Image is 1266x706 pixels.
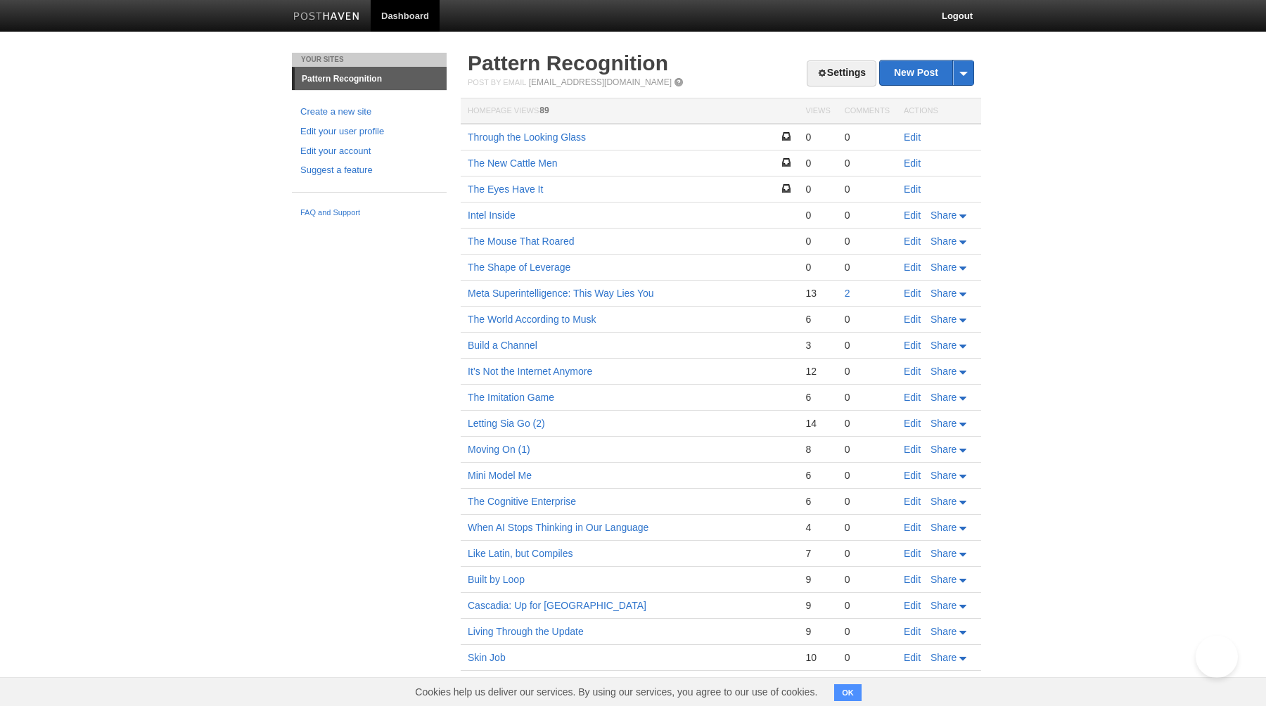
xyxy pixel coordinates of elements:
[904,236,921,247] a: Edit
[468,262,570,273] a: The Shape of Leverage
[468,652,506,663] a: Skin Job
[904,418,921,429] a: Edit
[904,496,921,507] a: Edit
[805,183,830,195] div: 0
[845,261,890,274] div: 0
[904,652,921,663] a: Edit
[805,261,830,274] div: 0
[904,600,921,611] a: Edit
[845,157,890,169] div: 0
[468,288,654,299] a: Meta Superintelligence: This Way Lies You
[468,626,584,637] a: Living Through the Update
[805,495,830,508] div: 6
[931,392,957,403] span: Share
[904,314,921,325] a: Edit
[845,339,890,352] div: 0
[845,365,890,378] div: 0
[845,469,890,482] div: 0
[468,184,543,195] a: The Eyes Have It
[931,262,957,273] span: Share
[845,209,890,222] div: 0
[805,443,830,456] div: 8
[931,210,957,221] span: Share
[1196,636,1238,678] iframe: Help Scout Beacon - Open
[904,184,921,195] a: Edit
[845,651,890,664] div: 0
[904,158,921,169] a: Edit
[845,235,890,248] div: 0
[931,626,957,637] span: Share
[904,548,921,559] a: Edit
[845,288,850,299] a: 2
[904,626,921,637] a: Edit
[529,77,672,87] a: [EMAIL_ADDRESS][DOMAIN_NAME]
[468,158,558,169] a: The New Cattle Men
[845,625,890,638] div: 0
[845,521,890,534] div: 0
[539,105,549,115] span: 89
[798,98,837,124] th: Views
[904,340,921,351] a: Edit
[805,365,830,378] div: 12
[904,210,921,221] a: Edit
[931,496,957,507] span: Share
[300,124,438,139] a: Edit your user profile
[931,652,957,663] span: Share
[805,625,830,638] div: 9
[845,313,890,326] div: 0
[468,522,648,533] a: When AI Stops Thinking in Our Language
[931,366,957,377] span: Share
[468,51,668,75] a: Pattern Recognition
[468,366,592,377] a: It’s Not the Internet Anymore
[468,340,537,351] a: Build a Channel
[845,573,890,586] div: 0
[805,521,830,534] div: 4
[805,339,830,352] div: 3
[897,98,981,124] th: Actions
[838,98,897,124] th: Comments
[300,144,438,159] a: Edit your account
[300,163,438,178] a: Suggest a feature
[845,417,890,430] div: 0
[805,157,830,169] div: 0
[904,288,921,299] a: Edit
[805,235,830,248] div: 0
[904,522,921,533] a: Edit
[805,287,830,300] div: 13
[931,548,957,559] span: Share
[845,183,890,195] div: 0
[468,470,532,481] a: Mini Model Me
[468,496,576,507] a: The Cognitive Enterprise
[805,651,830,664] div: 10
[880,60,973,85] a: New Post
[931,314,957,325] span: Share
[904,444,921,455] a: Edit
[931,418,957,429] span: Share
[805,131,830,143] div: 0
[931,600,957,611] span: Share
[931,574,957,585] span: Share
[845,495,890,508] div: 0
[468,314,596,325] a: The World According to Musk
[461,98,798,124] th: Homepage Views
[401,678,831,706] span: Cookies help us deliver our services. By using our services, you agree to our use of cookies.
[805,313,830,326] div: 6
[845,547,890,560] div: 0
[845,131,890,143] div: 0
[468,236,575,247] a: The Mouse That Roared
[931,288,957,299] span: Share
[904,262,921,273] a: Edit
[293,12,360,23] img: Posthaven-bar
[468,600,646,611] a: Cascadia: Up for [GEOGRAPHIC_DATA]
[805,573,830,586] div: 9
[904,470,921,481] a: Edit
[468,418,545,429] a: Letting Sia Go (2)
[834,684,862,701] button: OK
[845,599,890,612] div: 0
[845,391,890,404] div: 0
[468,548,573,559] a: Like Latin, but Compiles
[805,417,830,430] div: 14
[845,443,890,456] div: 0
[468,131,586,143] a: Through the Looking Glass
[805,547,830,560] div: 7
